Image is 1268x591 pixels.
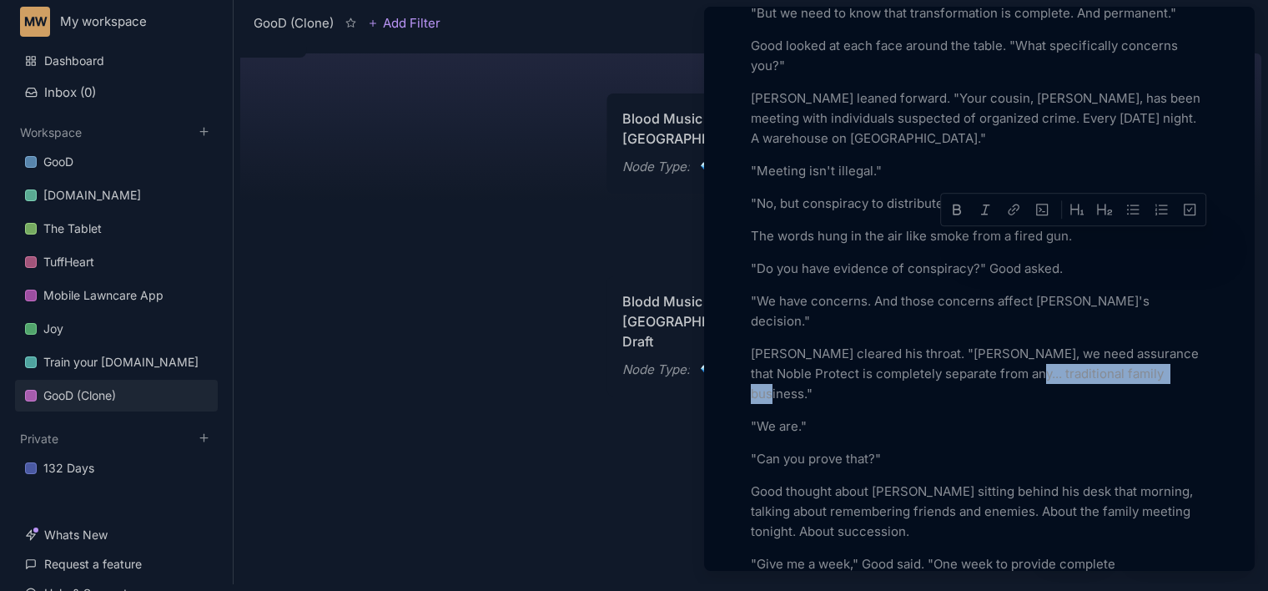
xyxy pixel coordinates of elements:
[751,36,1208,76] p: Good looked at each face around the table. "What specifically concerns you?"
[751,344,1208,404] p: [PERSON_NAME] cleared his throat. "[PERSON_NAME], we need assurance that Noble Protect is complet...
[751,259,1208,279] p: "Do you have evidence of conspiracy?" Good asked.
[751,482,1208,542] p: Good thought about [PERSON_NAME] sitting behind his desk that morning, talking about remembering ...
[751,417,1208,437] p: "We are."
[751,161,1208,181] p: "Meeting isn't illegal."
[751,449,1208,469] p: "Can you prove that?"
[751,88,1208,149] p: [PERSON_NAME] leaned forward. "Your cousin, [PERSON_NAME], has been meeting with individuals susp...
[751,194,1208,214] p: "No, but conspiracy to distribute narcotics is."
[751,226,1208,246] p: The words hung in the air like smoke from a fired gun.
[751,291,1208,331] p: "We have concerns. And those concerns affect [PERSON_NAME]'s decision."
[751,3,1208,23] p: "But we need to know that transformation is complete. And permanent."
